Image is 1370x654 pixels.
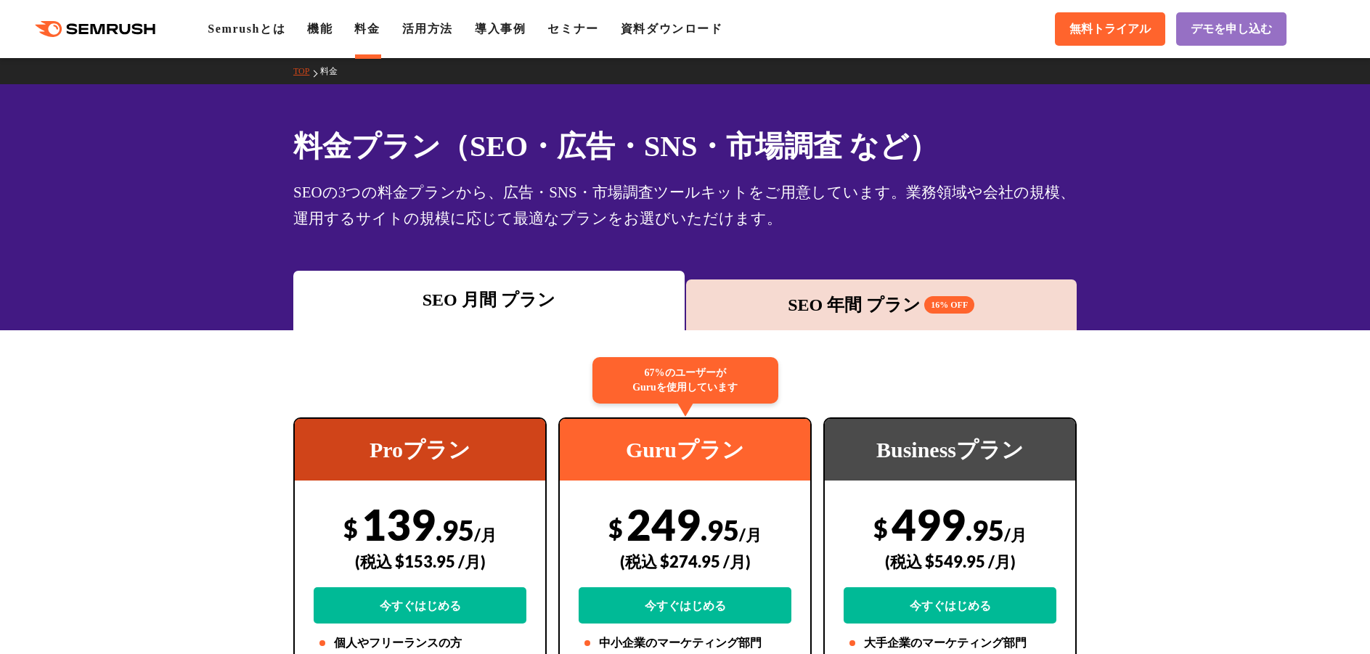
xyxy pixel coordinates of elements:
div: Guruプラン [560,419,810,481]
span: .95 [436,513,474,547]
div: 67%のユーザーが Guruを使用しています [592,357,778,404]
div: (税込 $274.95 /月) [579,536,791,587]
div: Proプラン [295,419,545,481]
h1: 料金プラン（SEO・広告・SNS・市場調査 など） [293,125,1077,168]
div: 249 [579,499,791,624]
li: 中小企業のマーケティング部門 [579,634,791,652]
span: 無料トライアル [1069,22,1151,37]
a: Semrushとは [208,23,285,35]
span: /月 [474,525,497,544]
div: Businessプラン [825,419,1075,481]
span: デモを申し込む [1191,22,1272,37]
a: 今すぐはじめる [314,587,526,624]
span: $ [873,513,888,543]
li: 個人やフリーランスの方 [314,634,526,652]
a: 資料ダウンロード [621,23,723,35]
span: /月 [739,525,762,544]
div: (税込 $153.95 /月) [314,536,526,587]
span: $ [343,513,358,543]
div: SEOの3つの料金プランから、広告・SNS・市場調査ツールキットをご用意しています。業務領域や会社の規模、運用するサイトの規模に応じて最適なプランをお選びいただけます。 [293,179,1077,232]
div: (税込 $549.95 /月) [844,536,1056,587]
a: 今すぐはじめる [579,587,791,624]
a: 料金 [354,23,380,35]
div: 139 [314,499,526,624]
a: セミナー [547,23,598,35]
span: .95 [701,513,739,547]
a: 今すぐはじめる [844,587,1056,624]
a: TOP [293,66,320,76]
a: 料金 [320,66,348,76]
a: 活用方法 [402,23,453,35]
a: デモを申し込む [1176,12,1287,46]
a: 無料トライアル [1055,12,1165,46]
span: /月 [1004,525,1027,544]
div: SEO 月間 プラン [301,287,677,313]
a: 導入事例 [475,23,526,35]
div: 499 [844,499,1056,624]
span: 16% OFF [924,296,974,314]
span: .95 [966,513,1004,547]
span: $ [608,513,623,543]
li: 大手企業のマーケティング部門 [844,634,1056,652]
div: SEO 年間 プラン [693,292,1070,318]
a: 機能 [307,23,333,35]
